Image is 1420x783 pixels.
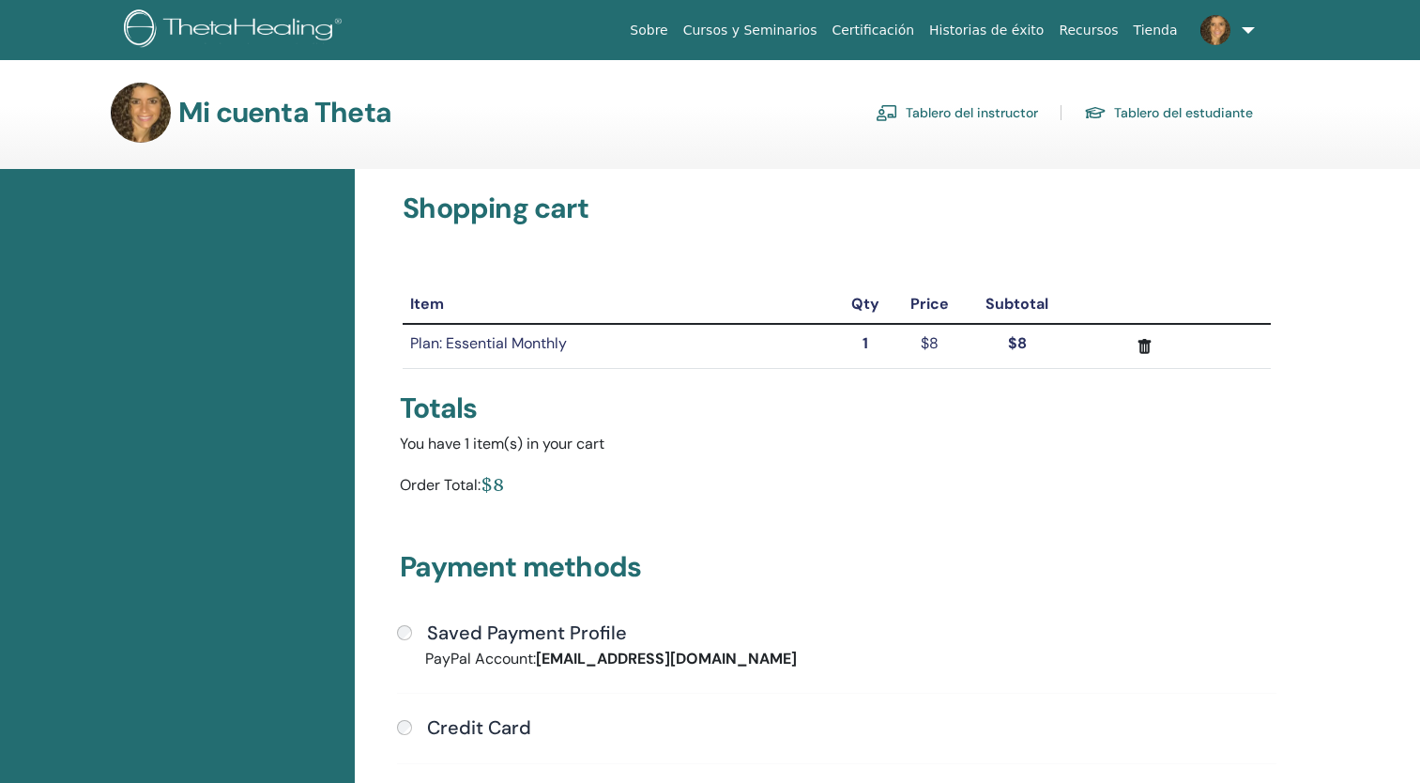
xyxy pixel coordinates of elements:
strong: $8 [1008,333,1027,353]
img: chalkboard-teacher.svg [876,104,898,121]
a: Tablero del instructor [876,98,1038,128]
a: Tienda [1126,13,1185,48]
img: default.jpg [111,83,171,143]
div: Totals [400,391,1274,425]
a: Historias de éxito [922,13,1051,48]
div: You have 1 item(s) in your cart [400,433,1274,455]
strong: [EMAIL_ADDRESS][DOMAIN_NAME] [536,649,797,668]
td: $8 [894,324,966,368]
strong: 1 [863,333,868,353]
img: logo.png [124,9,348,52]
th: Qty [837,285,894,324]
a: Recursos [1051,13,1125,48]
a: Tablero del estudiante [1084,98,1253,128]
div: Order Total: [400,470,481,505]
th: Subtotal [965,285,1068,324]
img: default.jpg [1200,15,1230,45]
img: graduation-cap.svg [1084,105,1107,121]
h3: Mi cuenta Theta [178,96,391,130]
td: Plan: Essential Monthly [403,324,836,368]
a: Cursos y Seminarios [676,13,825,48]
h4: Saved Payment Profile [427,622,627,644]
h3: Shopping cart [403,192,1271,225]
div: $8 [481,470,504,498]
a: Sobre [622,13,675,48]
th: Price [894,285,966,324]
div: PayPal Account: [411,648,836,670]
h3: Payment methods [400,550,1274,591]
th: Item [403,285,836,324]
h4: Credit Card [427,716,531,739]
a: Certificación [824,13,922,48]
